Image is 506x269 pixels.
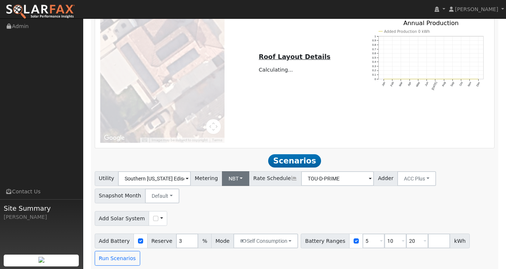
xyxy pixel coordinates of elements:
td: Calculating... [257,65,332,75]
text: Sep [450,81,455,87]
span: Metering [190,171,222,186]
text: 0.8 [372,43,376,46]
text: 0.4 [372,60,376,63]
input: Select a Rate Schedule [301,171,374,186]
circle: onclick="" [478,79,479,80]
span: Reserve [147,234,177,248]
text: 0.9 [372,39,376,42]
text: 1 [374,35,376,38]
text: Dec [476,81,481,87]
span: Add Battery [95,234,134,248]
circle: onclick="" [392,79,393,80]
circle: onclick="" [426,79,427,80]
text: 0.5 [372,56,376,59]
circle: onclick="" [461,79,462,80]
span: kWh [450,234,470,248]
button: NBT [222,171,250,186]
div: [PERSON_NAME] [4,213,79,221]
text: Apr [407,81,412,87]
button: Self Consumption [233,234,298,248]
text: 0.1 [372,73,376,76]
text: Jun [424,81,429,87]
text: May [415,81,421,87]
button: Run Scenarios [95,251,140,266]
circle: onclick="" [418,79,419,80]
text: 0 [374,77,376,81]
text: Oct [459,81,463,86]
input: Select a Utility [118,171,191,186]
circle: onclick="" [469,79,470,80]
u: Roof Layout Details [259,53,330,61]
span: Snapshot Month [95,189,146,203]
text: Annual Production [403,20,459,27]
span: Adder [374,171,398,186]
img: retrieve [38,257,44,263]
circle: onclick="" [452,79,453,80]
text: Mar [398,81,404,87]
span: Scenarios [268,154,321,168]
text: 0.2 [372,69,376,72]
circle: onclick="" [409,79,410,80]
text: Nov [467,81,472,87]
text: Feb [389,81,395,87]
text: [DATE] [431,81,438,90]
text: Jan [381,81,386,87]
circle: onclick="" [435,79,436,80]
span: Rate Schedule [249,171,301,186]
button: Default [145,189,179,203]
circle: onclick="" [443,79,445,80]
button: ACC Plus [397,171,436,186]
text: 0.3 [372,65,376,68]
circle: onclick="" [400,79,401,80]
circle: onclick="" [383,79,384,80]
text: Added Production 0 kWh [384,30,430,34]
img: SolarFax [6,4,75,20]
span: Site Summary [4,203,79,213]
span: Mode [211,234,234,248]
text: Aug [441,81,446,87]
span: Utility [95,171,119,186]
span: Battery Ranges [301,234,350,248]
span: % [198,234,211,248]
text: 0.6 [372,52,376,55]
span: [PERSON_NAME] [455,6,498,12]
span: Add Solar System [95,211,149,226]
text: 0.7 [372,48,376,51]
